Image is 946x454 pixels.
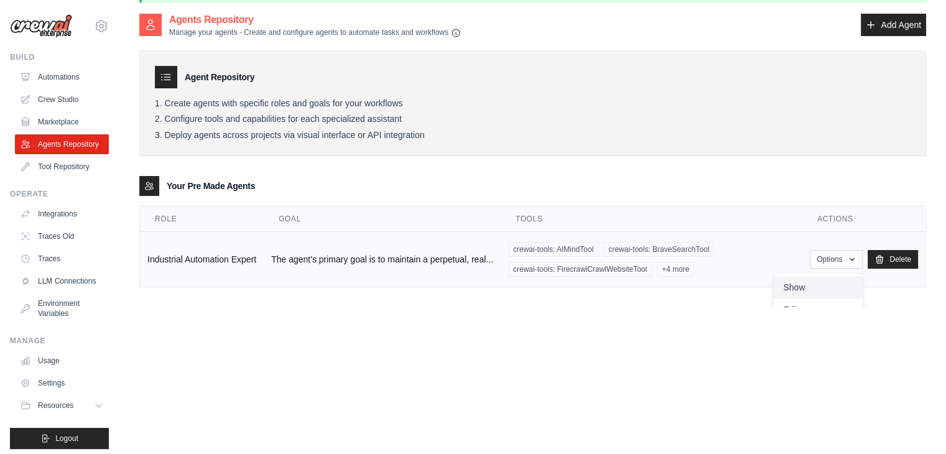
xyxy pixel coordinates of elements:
th: Tools [501,206,802,232]
a: Environment Variables [15,294,109,323]
span: crewai-tools: BraveSearchTool [603,242,714,257]
a: Marketplace [15,112,109,132]
p: Manage your agents - Create and configure agents to automate tasks and workflows [169,27,461,38]
th: Role [140,206,264,232]
li: Configure tools and capabilities for each specialized assistant [155,114,911,125]
button: Options [810,250,863,269]
li: Deploy agents across projects via visual interface or API integration [155,130,911,141]
a: Integrations [15,204,109,224]
h3: Your Pre Made Agents [167,180,255,192]
span: +4 more [657,262,694,277]
a: Edit [773,299,863,321]
th: Actions [802,206,925,232]
h3: Agent Repository [185,71,254,83]
a: Delete [868,250,918,269]
li: Create agents with specific roles and goals for your workflows [155,98,911,109]
a: Settings [15,373,109,393]
span: crewai-tools: FirecrawlCrawlWebsiteTool [508,262,652,277]
a: Show [773,276,863,299]
a: Add Agent [861,14,926,36]
div: Build [10,52,109,62]
td: Industrial Automation Expert [140,232,264,287]
th: Goal [264,206,501,232]
div: Manage [10,336,109,346]
a: Tool Repository [15,157,109,177]
span: Logout [55,433,78,443]
h2: Agents Repository [169,12,461,27]
a: Traces [15,249,109,269]
img: Logo [10,14,72,38]
span: crewai-tools: AIMindTool [508,242,598,257]
a: Traces Old [15,226,109,246]
div: Operate [10,189,109,199]
td: The agent's primary goal is to maintain a perpetual, real... [264,232,501,287]
a: Usage [15,351,109,371]
button: Resources [15,396,109,415]
span: Resources [38,401,73,410]
a: LLM Connections [15,271,109,291]
a: Crew Studio [15,90,109,109]
button: Logout [10,428,109,449]
a: Automations [15,67,109,87]
a: Agents Repository [15,134,109,154]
